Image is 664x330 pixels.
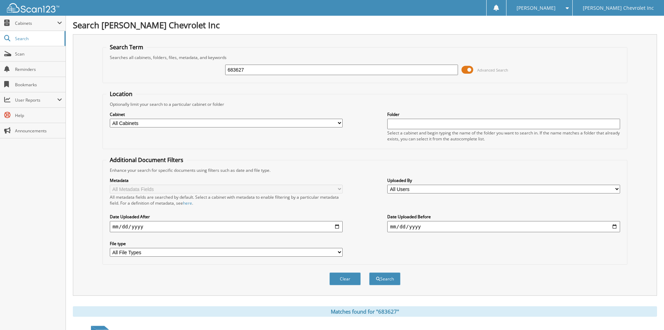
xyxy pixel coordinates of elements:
span: [PERSON_NAME] [517,6,556,10]
button: Search [369,272,400,285]
span: User Reports [15,97,57,103]
a: here [183,200,192,206]
label: Uploaded By [387,177,620,183]
div: Searches all cabinets, folders, files, metadata, and keywords [106,54,624,60]
span: Help [15,112,62,118]
label: Cabinet [110,111,343,117]
span: Advanced Search [477,67,508,73]
button: Clear [329,272,361,285]
div: Optionally limit your search to a particular cabinet or folder [106,101,624,107]
input: start [110,221,343,232]
legend: Additional Document Filters [106,156,187,164]
label: Folder [387,111,620,117]
div: Matches found for "683627" [73,306,657,317]
span: Scan [15,51,62,57]
label: Date Uploaded After [110,214,343,220]
span: Announcements [15,128,62,134]
label: File type [110,241,343,247]
label: Date Uploaded Before [387,214,620,220]
label: Metadata [110,177,343,183]
div: Select a cabinet and begin typing the name of the folder you want to search in. If the name match... [387,130,620,142]
span: [PERSON_NAME] Chevrolet Inc [583,6,654,10]
legend: Location [106,90,136,98]
h1: Search [PERSON_NAME] Chevrolet Inc [73,19,657,31]
img: scan123-logo-white.svg [7,3,59,13]
div: All metadata fields are searched by default. Select a cabinet with metadata to enable filtering b... [110,194,343,206]
span: Reminders [15,66,62,72]
span: Cabinets [15,20,57,26]
legend: Search Term [106,43,147,51]
span: Search [15,36,61,42]
span: Bookmarks [15,82,62,88]
input: end [387,221,620,232]
div: Enhance your search for specific documents using filters such as date and file type. [106,167,624,173]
